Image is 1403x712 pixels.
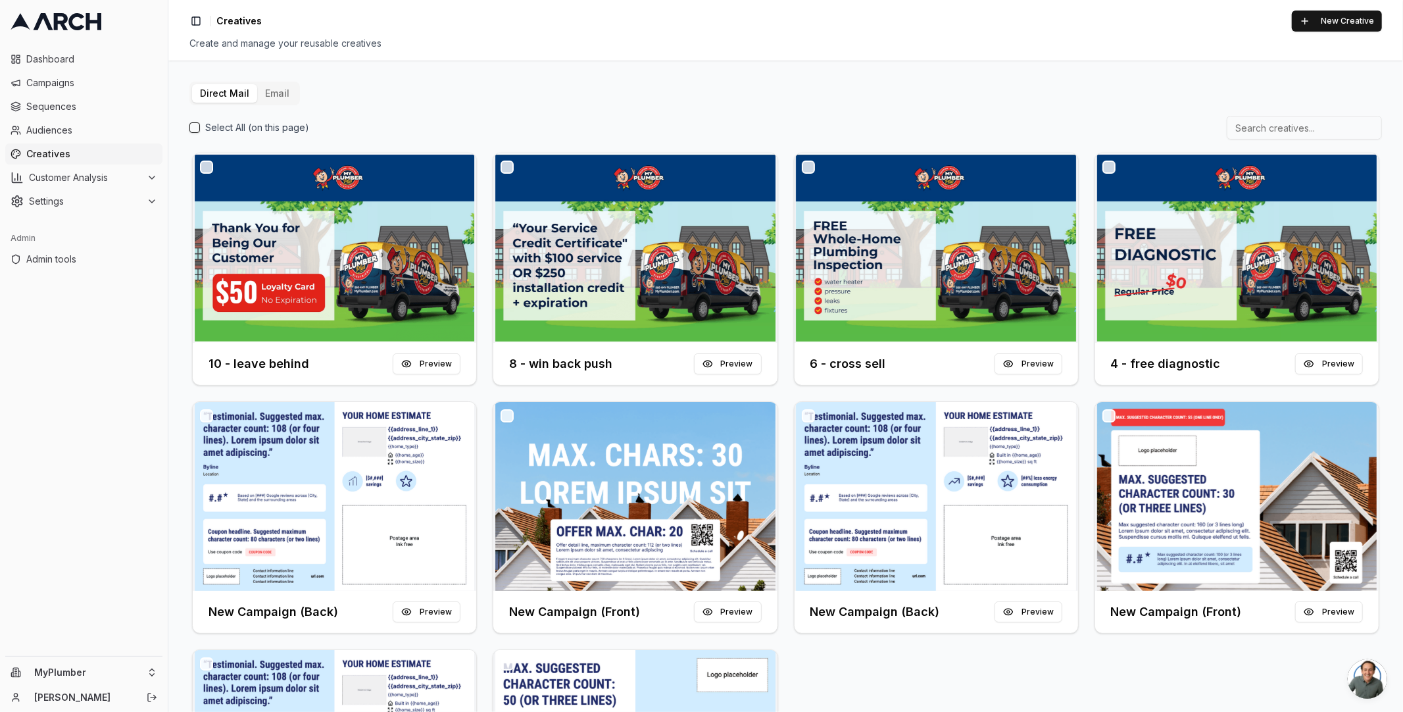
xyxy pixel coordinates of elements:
[5,249,162,270] a: Admin tools
[1111,603,1242,621] h3: New Campaign (Front)
[795,402,1078,592] img: Front creative for New Campaign (Back)
[143,688,161,707] button: Log out
[1095,153,1379,343] img: Front creative for 4 - free diagnostic
[5,49,162,70] a: Dashboard
[1227,116,1382,140] input: Search creatives...
[29,171,141,184] span: Customer Analysis
[810,603,940,621] h3: New Campaign (Back)
[193,153,476,343] img: Front creative for 10 - leave behind
[493,402,777,592] img: Front creative for New Campaign (Front)
[1095,402,1379,592] img: Front creative for New Campaign (Front)
[1111,355,1221,373] h3: 4 - free diagnostic
[34,667,141,678] span: MyPlumber
[509,355,612,373] h3: 8 - win back push
[26,100,157,113] span: Sequences
[694,353,762,374] button: Preview
[257,84,297,103] button: Email
[216,14,262,28] span: Creatives
[5,72,162,93] a: Campaigns
[26,124,157,137] span: Audiences
[209,355,309,373] h3: 10 - leave behind
[694,601,762,623] button: Preview
[810,355,886,373] h3: 6 - cross sell
[26,147,157,161] span: Creatives
[1295,601,1363,623] button: Preview
[189,37,1382,50] div: Create and manage your reusable creatives
[26,253,157,266] span: Admin tools
[995,601,1062,623] button: Preview
[509,603,640,621] h3: New Campaign (Front)
[995,353,1062,374] button: Preview
[5,167,162,188] button: Customer Analysis
[34,691,132,704] a: [PERSON_NAME]
[5,662,162,683] button: MyPlumber
[5,191,162,212] button: Settings
[192,84,257,103] button: Direct Mail
[26,76,157,89] span: Campaigns
[1348,659,1387,699] div: Open chat
[493,153,777,343] img: Front creative for 8 - win back push
[5,228,162,249] div: Admin
[205,121,309,134] label: Select All (on this page)
[5,120,162,141] a: Audiences
[193,402,476,592] img: Front creative for New Campaign (Back)
[209,603,338,621] h3: New Campaign (Back)
[5,96,162,117] a: Sequences
[1295,353,1363,374] button: Preview
[393,353,460,374] button: Preview
[29,195,141,208] span: Settings
[5,143,162,165] a: Creatives
[795,153,1078,343] img: Front creative for 6 - cross sell
[393,601,460,623] button: Preview
[216,14,262,28] nav: breadcrumb
[1292,11,1382,32] button: New Creative
[26,53,157,66] span: Dashboard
